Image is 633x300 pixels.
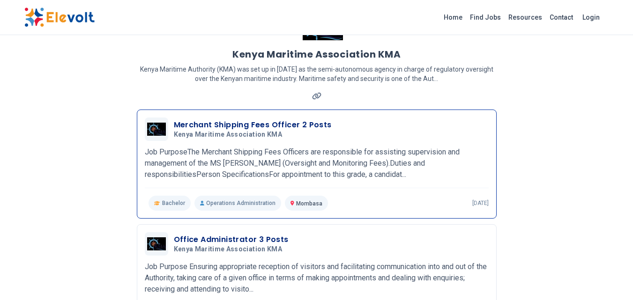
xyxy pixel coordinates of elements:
a: Contact [546,10,577,25]
img: Elevolt [24,7,95,27]
p: [DATE] [472,199,489,207]
a: Login [577,8,605,27]
p: Job Purpose Ensuring appropriate reception of visitors and facilitating communication into and ou... [145,261,489,295]
img: Kenya Maritime Association KMA [147,123,166,136]
span: Mombasa [296,200,322,207]
h1: Kenya Maritime Association KMA [232,48,401,61]
span: Kenya Maritime Association KMA [174,245,283,254]
p: Job PurposeThe Merchant Shipping Fees Officers are responsible for assisting supervision and mana... [145,146,489,180]
a: Resources [505,10,546,25]
h3: Merchant Shipping Fees Officer 2 Posts [174,119,332,131]
span: Bachelor [162,199,185,207]
iframe: Chat Widget [586,255,633,300]
p: Operations Administration [194,196,281,211]
h3: Office Administrator 3 Posts [174,234,289,245]
a: Kenya Maritime Association KMAMerchant Shipping Fees Officer 2 PostsKenya Maritime Association KM... [145,117,489,211]
img: Kenya Maritime Association KMA [147,237,166,250]
a: Find Jobs [466,10,505,25]
p: Kenya Maritime Authority (KMA) was set up in [DATE] as the semi-autonomous agency in charge of re... [137,65,497,83]
a: Home [440,10,466,25]
span: Kenya Maritime Association KMA [174,131,283,139]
